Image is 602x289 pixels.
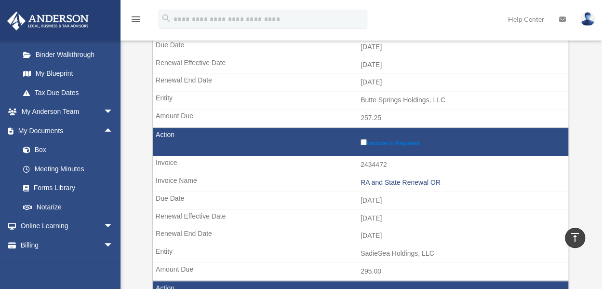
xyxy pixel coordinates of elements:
label: Include in Payment [361,137,563,147]
td: 2434472 [153,156,568,174]
a: Binder Walkthrough [13,45,128,64]
td: Butte Springs Holdings, LLC [153,91,568,110]
a: Notarize [13,197,128,217]
a: menu [130,17,142,25]
td: [DATE] [153,192,568,210]
td: [DATE] [153,227,568,245]
a: Billingarrow_drop_down [7,235,123,255]
span: arrow_drop_down [104,217,123,236]
a: vertical_align_top [565,228,585,248]
td: SadieSea Holdings, LLC [153,245,568,263]
div: RA and State Renewal OR [361,179,563,187]
a: My Anderson Teamarrow_drop_down [7,102,128,122]
span: arrow_drop_up [104,121,123,141]
a: My Documentsarrow_drop_up [7,121,128,140]
a: Box [13,140,128,160]
a: Forms Library [13,179,128,198]
a: Tax Due Dates [13,83,128,102]
span: arrow_drop_down [104,102,123,122]
td: [DATE] [153,73,568,92]
span: arrow_drop_down [104,235,123,255]
a: My Blueprint [13,64,128,83]
a: Meeting Minutes [13,159,128,179]
i: vertical_align_top [569,232,581,243]
a: Online Learningarrow_drop_down [7,217,128,236]
td: [DATE] [153,56,568,74]
a: Open Invoices [13,255,118,275]
i: search [161,13,172,24]
td: 257.25 [153,109,568,127]
img: Anderson Advisors Platinum Portal [4,12,92,30]
img: User Pic [580,12,595,26]
input: Include in Payment [361,139,367,145]
i: menu [130,14,142,25]
td: [DATE] [153,38,568,56]
td: [DATE] [153,209,568,228]
td: 295.00 [153,262,568,281]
